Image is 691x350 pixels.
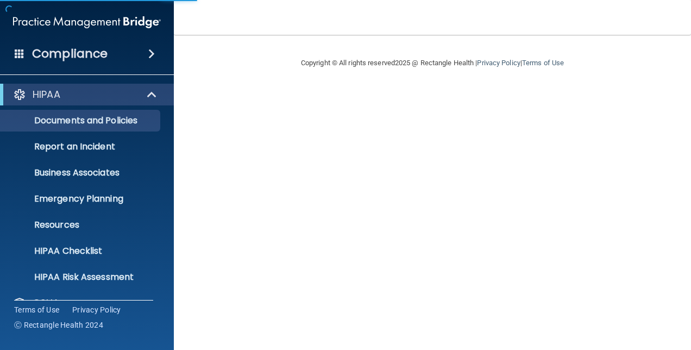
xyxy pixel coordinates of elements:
[33,88,60,101] p: HIPAA
[7,193,155,204] p: Emergency Planning
[522,59,564,67] a: Terms of Use
[7,272,155,283] p: HIPAA Risk Assessment
[7,167,155,178] p: Business Associates
[7,115,155,126] p: Documents and Policies
[234,46,631,80] div: Copyright © All rights reserved 2025 @ Rectangle Health | |
[72,304,121,315] a: Privacy Policy
[13,88,158,101] a: HIPAA
[7,220,155,230] p: Resources
[32,46,108,61] h4: Compliance
[33,297,60,310] p: OSHA
[13,297,158,310] a: OSHA
[7,141,155,152] p: Report an Incident
[13,11,161,33] img: PMB logo
[14,304,59,315] a: Terms of Use
[477,59,520,67] a: Privacy Policy
[7,246,155,257] p: HIPAA Checklist
[14,320,103,330] span: Ⓒ Rectangle Health 2024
